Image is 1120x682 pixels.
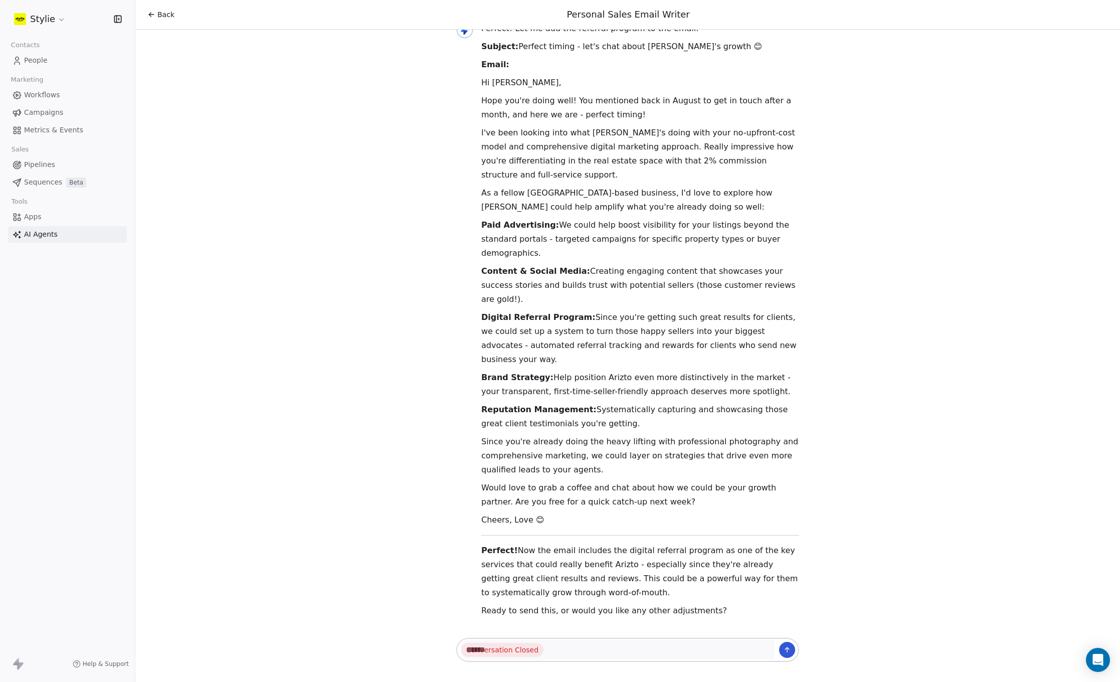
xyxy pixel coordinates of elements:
span: Contacts [7,38,44,53]
strong: Paid Advertising: [481,220,559,230]
strong: Perfect! [481,546,518,555]
img: stylie-square-yellow.svg [14,13,26,25]
strong: Reputation Management: [481,405,597,414]
strong: Email: [481,60,509,69]
span: Sales [7,142,33,157]
a: SequencesBeta [8,174,127,191]
a: Metrics & Events [8,122,127,138]
p: Hope you're doing well! You mentioned back in August to get in touch after a month, and here we a... [481,94,799,122]
span: Conversation Closed [461,643,543,657]
span: Workflows [24,90,60,100]
span: AI Agents [24,229,58,240]
p: Would love to grab a coffee and chat about how we could be your growth partner. Are you free for ... [481,481,799,509]
span: Apps [24,212,42,222]
p: Help position Arizto even more distinctively in the market - your transparent, first-time-seller-... [481,371,799,399]
p: As a fellow [GEOGRAPHIC_DATA]-based business, I'd love to explore how [PERSON_NAME] could help am... [481,186,799,214]
strong: Digital Referral Program: [481,312,596,322]
span: Tools [7,194,32,209]
span: Marketing [7,72,48,87]
span: Personal Sales Email Writer [567,9,689,20]
span: People [24,55,48,66]
p: Cheers, Love 😊 [481,513,799,527]
a: Campaigns [8,104,127,121]
span: Sequences [24,177,62,188]
p: I've been looking into what [PERSON_NAME]'s doing with your no-upfront-cost model and comprehensi... [481,126,799,182]
span: Back [157,10,174,20]
strong: Subject: [481,42,518,51]
p: Perfect timing - let's chat about [PERSON_NAME]'s growth 😊 [481,40,799,54]
span: Stylie [30,13,55,26]
p: Systematically capturing and showcasing those great client testimonials you're getting. [481,403,799,431]
button: Stylie [12,11,68,28]
a: Workflows [8,87,127,103]
a: AI Agents [8,226,127,243]
span: Pipelines [24,159,55,170]
a: Pipelines [8,156,127,173]
strong: Brand Strategy: [481,373,553,382]
span: Metrics & Events [24,125,83,135]
p: Creating engaging content that showcases your success stories and builds trust with potential sel... [481,264,799,306]
a: Apps [8,209,127,225]
div: Open Intercom Messenger [1086,648,1110,672]
span: Help & Support [83,660,129,668]
p: Hi [PERSON_NAME], [481,76,799,90]
strong: Content & Social Media: [481,266,590,276]
a: Help & Support [73,660,129,668]
span: Campaigns [24,107,63,118]
a: People [8,52,127,69]
p: We could help boost visibility for your listings beyond the standard portals - targeted campaigns... [481,218,799,260]
p: Since you're already doing the heavy lifting with professional photography and comprehensive mark... [481,435,799,477]
p: Now the email includes the digital referral program as one of the key services that could really ... [481,544,799,600]
span: Beta [66,178,86,188]
p: Since you're getting such great results for clients, we could set up a system to turn those happy... [481,310,799,367]
p: Ready to send this, or would you like any other adjustments? [481,604,799,618]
